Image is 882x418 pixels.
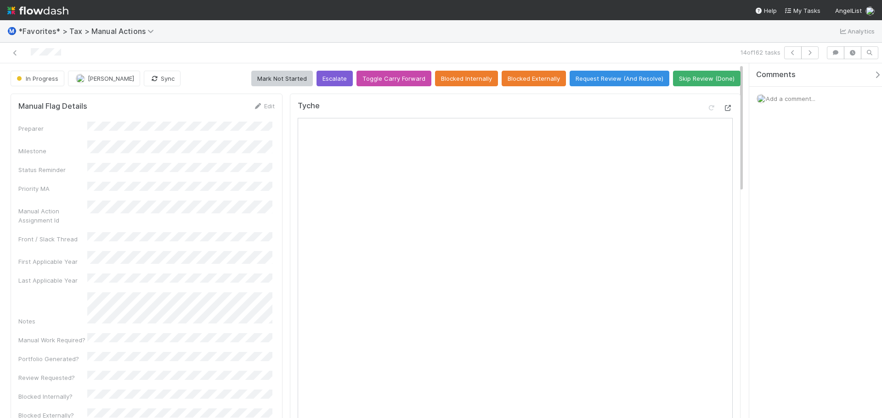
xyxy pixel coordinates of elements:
button: Sync [144,71,181,86]
button: Blocked Externally [502,71,566,86]
img: avatar_cfa6ccaa-c7d9-46b3-b608-2ec56ecf97ad.png [865,6,875,16]
div: Status Reminder [18,165,87,174]
div: Manual Action Assignment Id [18,206,87,225]
div: Review Requested? [18,373,87,382]
a: Analytics [838,26,875,37]
button: Blocked Internally [435,71,498,86]
div: Portfolio Generated? [18,354,87,363]
button: Request Review (And Resolve) [570,71,669,86]
div: Notes [18,317,87,326]
button: Escalate [317,71,353,86]
div: Milestone [18,146,87,156]
span: Comments [756,70,796,79]
button: [PERSON_NAME] [68,71,140,86]
img: avatar_cfa6ccaa-c7d9-46b3-b608-2ec56ecf97ad.png [76,74,85,83]
div: Last Applicable Year [18,276,87,285]
div: Manual Work Required? [18,335,87,345]
span: 14 of 162 tasks [741,48,780,57]
h5: Manual Flag Details [18,102,87,111]
span: [PERSON_NAME] [88,75,134,82]
div: Help [755,6,777,15]
a: Edit [253,102,275,110]
div: Blocked Internally? [18,392,87,401]
span: Add a comment... [766,95,815,102]
span: Ⓜ️ [7,27,17,35]
button: Skip Review (Done) [673,71,741,86]
div: Preparer [18,124,87,133]
h5: Tyche [298,101,320,111]
div: First Applicable Year [18,257,87,266]
div: Priority MA [18,184,87,193]
img: avatar_cfa6ccaa-c7d9-46b3-b608-2ec56ecf97ad.png [757,94,766,103]
span: AngelList [835,7,862,14]
div: Front / Slack Thread [18,234,87,244]
span: My Tasks [784,7,820,14]
button: Mark Not Started [251,71,313,86]
span: *Favorites* > Tax > Manual Actions [18,27,158,36]
button: Toggle Carry Forward [356,71,431,86]
img: logo-inverted-e16ddd16eac7371096b0.svg [7,3,68,18]
a: My Tasks [784,6,820,15]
